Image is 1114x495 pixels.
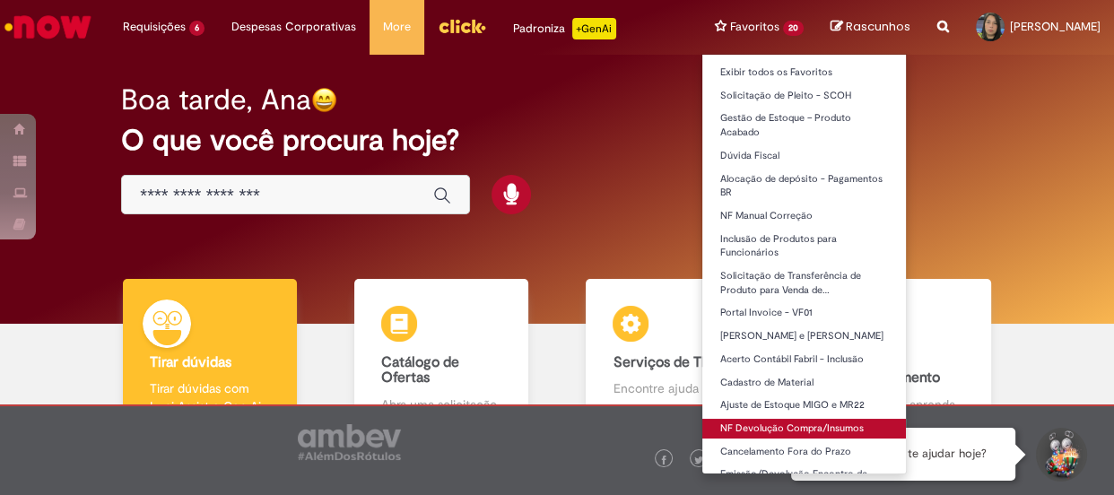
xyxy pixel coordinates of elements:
[613,379,732,397] p: Encontre ajuda
[702,419,906,439] a: NF Devolução Compra/Insumos
[326,279,557,434] a: Catálogo de Ofertas Abra uma solicitação
[702,169,906,203] a: Alocação de depósito - Pagamentos BR
[702,303,906,323] a: Portal Invoice - VF01
[702,206,906,226] a: NF Manual Correção
[150,353,231,371] b: Tirar dúvidas
[381,395,500,413] p: Abra uma solicitação
[702,395,906,415] a: Ajuste de Estoque MIGO e MR22
[846,18,910,35] span: Rascunhos
[702,373,906,393] a: Cadastro de Material
[572,18,616,39] p: +GenAi
[659,456,668,465] img: logo_footer_facebook.png
[121,84,311,116] h2: Boa tarde, Ana
[381,353,459,387] b: Catálogo de Ofertas
[702,350,906,369] a: Acerto Contábil Fabril - Inclusão
[2,9,94,45] img: ServiceNow
[831,19,910,36] a: Rascunhos
[1033,428,1087,482] button: Iniciar Conversa de Suporte
[438,13,486,39] img: click_logo_yellow_360x200.png
[702,266,906,300] a: Solicitação de Transferência de Produto para Venda de…
[701,54,907,474] ul: Favoritos
[513,18,616,39] div: Padroniza
[702,86,906,106] a: Solicitação de Pleito - SCOH
[702,326,906,346] a: [PERSON_NAME] e [PERSON_NAME]
[1010,19,1101,34] span: [PERSON_NAME]
[121,125,992,156] h2: O que você procura hoje?
[298,424,401,460] img: logo_footer_ambev_rotulo_gray.png
[791,428,1015,481] div: Oi, como posso te ajudar hoje?
[231,18,356,36] span: Despesas Corporativas
[702,109,906,142] a: Gestão de Estoque – Produto Acabado
[150,379,269,415] p: Tirar dúvidas com Lupi Assist e Gen Ai
[783,21,804,36] span: 20
[613,353,704,371] b: Serviços de TI
[694,456,703,465] img: logo_footer_twitter.png
[702,442,906,462] a: Cancelamento Fora do Prazo
[702,146,906,166] a: Dúvida Fiscal
[557,279,788,434] a: Serviços de TI Encontre ajuda
[189,21,205,36] span: 6
[94,279,326,434] a: Tirar dúvidas Tirar dúvidas com Lupi Assist e Gen Ai
[311,87,337,113] img: happy-face.png
[383,18,411,36] span: More
[702,230,906,263] a: Inclusão de Produtos para Funcionários
[702,63,906,82] a: Exibir todos os Favoritos
[123,18,186,36] span: Requisições
[730,18,779,36] span: Favoritos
